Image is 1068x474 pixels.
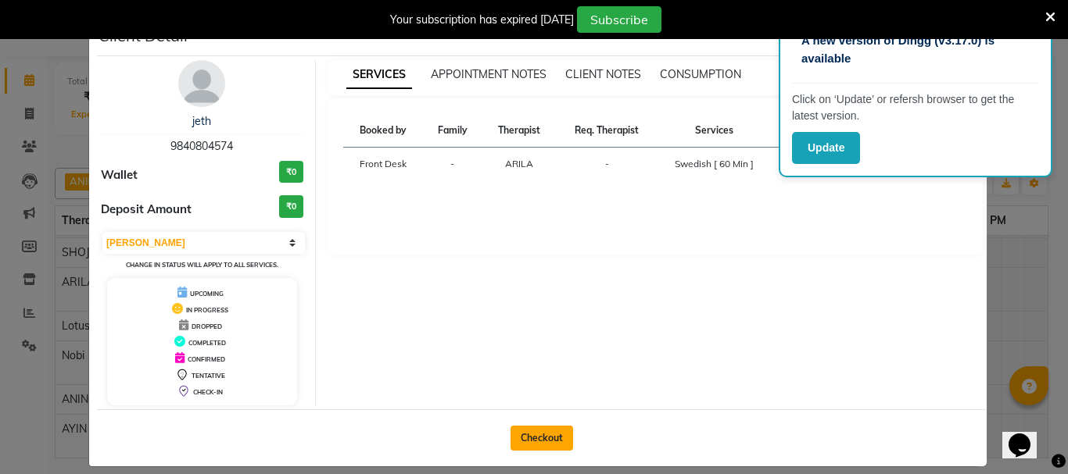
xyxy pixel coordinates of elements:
span: CHECK-IN [193,388,223,396]
th: Req. Therapist [557,114,658,148]
span: CONSUMPTION [660,67,741,81]
th: Therapist [482,114,556,148]
span: TENTATIVE [192,372,225,380]
button: Checkout [511,426,573,451]
span: COMPLETED [188,339,226,347]
td: - [423,148,482,187]
div: Your subscription has expired [DATE] [390,12,574,28]
span: Deposit Amount [101,201,192,219]
span: CLIENT NOTES [565,67,641,81]
span: SERVICES [346,61,412,89]
span: 9840804574 [170,139,233,153]
span: UPCOMING [190,290,224,298]
button: Update [792,132,860,164]
span: IN PROGRESS [186,306,228,314]
th: Services [658,114,772,148]
p: Click on ‘Update’ or refersh browser to get the latest version. [792,91,1039,124]
a: jeth [192,114,211,128]
h3: ₹0 [279,195,303,218]
td: 5:45 PM-6:45 PM [772,148,885,187]
th: Time [772,114,885,148]
p: A new version of Dingg (v3.17.0) is available [801,32,1030,67]
small: Change in status will apply to all services. [126,261,278,269]
img: avatar [178,60,225,107]
iframe: chat widget [1002,412,1052,458]
th: Family [423,114,482,148]
div: Swedish [ 60 Min ] [667,157,762,171]
span: DROPPED [192,323,222,330]
span: APPOINTMENT NOTES [431,67,547,81]
span: ARILA [505,158,533,169]
td: Front Desk [343,148,423,187]
span: Wallet [101,166,138,184]
td: - [557,148,658,187]
th: Booked by [343,114,423,148]
span: CONFIRMED [188,355,225,363]
button: Subscribe [577,6,661,33]
h3: ₹0 [279,161,303,184]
